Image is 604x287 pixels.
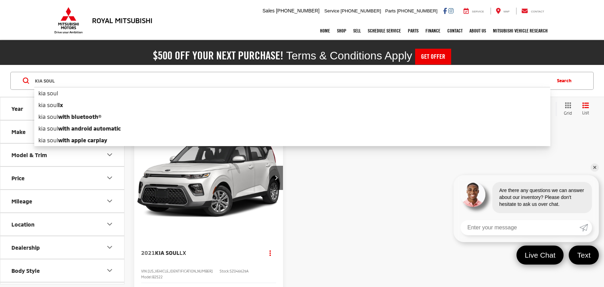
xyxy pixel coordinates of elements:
[106,243,114,251] div: Dealership
[0,190,125,212] button: MileageMileage
[58,125,121,132] b: with android automatic
[0,144,125,166] button: Model & TrimModel & Trim
[317,22,333,39] a: Home
[333,22,350,39] a: Shop
[460,220,579,235] input: Enter your message
[404,22,422,39] a: Parts: Opens in a new tab
[34,87,550,99] li: kia soul
[11,221,35,228] div: Location
[574,250,594,260] span: Text
[106,266,114,275] div: Body Style
[141,249,155,256] span: 2021
[556,102,577,116] button: Grid View
[58,102,63,108] b: lx
[466,22,489,39] a: About Us
[92,17,153,24] h3: Royal Mitsubishi
[11,244,40,251] div: Dealership
[106,174,114,182] div: Price
[0,97,125,120] button: YearYear
[152,275,163,279] span: B2522
[564,110,572,116] span: Grid
[134,122,284,234] a: 2021 Kia Soul LX2021 Kia Soul LX2021 Kia Soul LX2021 Kia Soul LX
[472,10,484,13] span: Service
[341,8,381,13] span: [PHONE_NUMBER]
[489,22,551,39] a: Mitsubishi Vehicle Research
[34,123,550,134] li: kia soul
[516,246,564,265] a: Live Chat
[153,51,283,60] h2: $500 off your next purchase!
[415,49,451,65] a: Get Offer
[11,175,25,181] div: Price
[11,128,26,135] div: Make
[504,10,510,13] span: Map
[324,8,339,13] span: Service
[106,151,114,159] div: Model & Trim
[550,72,582,89] button: Search
[106,197,114,205] div: Mileage
[577,102,594,116] button: List View
[422,22,444,39] a: Finance
[220,269,230,273] span: Stock:
[458,8,489,15] a: Service
[579,220,592,235] a: Submit
[286,49,412,62] span: Terms & Conditions Apply
[58,113,101,120] b: with bluetooth®
[230,269,248,273] span: SZ046629A
[58,137,107,143] b: with apple carplay
[460,182,485,207] img: Agent profile photo
[443,8,447,13] a: Facebook: Click to visit our Facebook page
[492,182,592,213] div: Are there any questions we can answer about our inventory? Please don't hesitate to ask us over c...
[0,167,125,189] button: PricePrice
[141,269,148,273] span: VIN:
[141,249,257,257] a: 2021Kia SoulLX
[350,22,364,39] a: Sell
[582,110,589,116] span: List
[516,8,549,15] a: Contact
[444,22,466,39] a: Contact
[448,8,454,13] a: Instagram: Click to visit our Instagram page
[0,259,125,282] button: Body StyleBody Style
[11,152,47,158] div: Model & Trim
[11,267,40,274] div: Body Style
[148,269,213,273] span: [US_VEHICLE_IDENTIFICATION_NUMBER]
[0,236,125,259] button: DealershipDealership
[276,8,320,13] span: [PHONE_NUMBER]
[264,247,276,259] button: Actions
[269,250,271,256] span: dropdown dots
[11,198,32,204] div: Mileage
[180,249,186,256] span: LX
[134,122,284,234] div: 2021 Kia Soul LX 0
[263,8,275,13] span: Sales
[269,166,283,190] button: Next image
[397,8,437,13] span: [PHONE_NUMBER]
[569,246,599,265] a: Text
[53,7,84,34] img: Mitsubishi
[364,22,404,39] a: Schedule Service: Opens in a new tab
[34,99,550,111] li: kia soul
[0,121,125,143] button: MakeMake
[141,275,152,279] span: Model:
[106,220,114,228] div: Location
[134,122,284,235] img: 2021 Kia Soul LX
[531,10,544,13] span: Contact
[155,249,180,256] span: Kia Soul
[385,8,395,13] span: Parts
[491,8,515,15] a: Map
[34,111,550,123] li: kia soul
[0,213,125,236] button: LocationLocation
[34,134,550,146] li: kia soul
[521,250,559,260] span: Live Chat
[34,73,550,89] input: Search by Make, Model, or Keyword
[11,105,23,112] div: Year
